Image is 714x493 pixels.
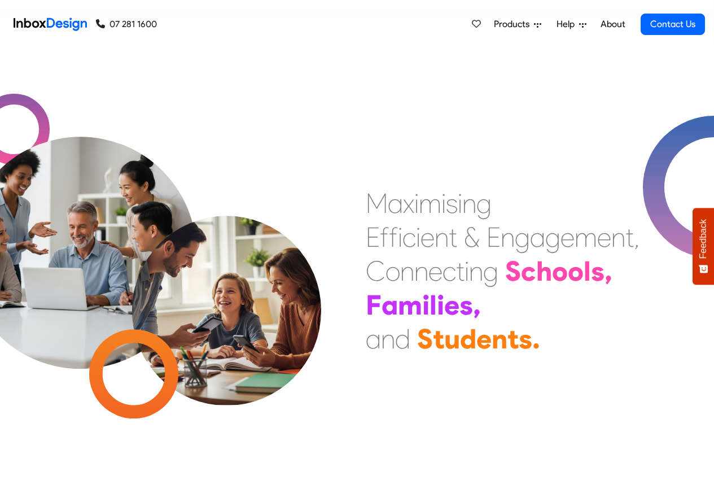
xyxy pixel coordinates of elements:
div: d [395,322,410,356]
img: parents_with_child.png [108,169,345,405]
div: , [634,220,639,254]
div: n [611,220,625,254]
a: Products [489,13,546,36]
div: d [460,322,476,356]
div: i [441,186,446,220]
div: a [388,186,403,220]
div: c [521,254,536,288]
div: . [532,322,540,356]
div: n [469,254,483,288]
div: l [430,288,437,322]
a: Help [552,13,591,36]
div: E [487,220,501,254]
div: n [381,322,395,356]
div: f [380,220,389,254]
div: F [366,288,382,322]
div: E [366,220,380,254]
div: h [536,254,552,288]
div: e [476,322,492,356]
div: c [443,254,456,288]
div: i [422,288,430,322]
div: i [458,186,462,220]
div: e [597,220,611,254]
div: l [584,254,591,288]
div: o [552,254,568,288]
div: n [501,220,515,254]
div: m [398,288,422,322]
a: Contact Us [641,14,705,35]
div: n [435,220,449,254]
div: f [389,220,398,254]
div: i [398,220,402,254]
div: t [456,254,465,288]
button: Feedback - Show survey [693,208,714,285]
div: a [530,220,545,254]
div: g [515,220,530,254]
div: s [591,254,605,288]
span: Products [494,18,534,31]
span: Help [557,18,579,31]
div: a [366,322,381,356]
div: n [400,254,414,288]
div: t [449,220,457,254]
div: i [416,220,420,254]
div: , [473,288,481,322]
div: e [420,220,435,254]
div: g [545,220,560,254]
div: & [464,220,480,254]
div: s [519,322,532,356]
a: About [597,13,628,36]
div: s [459,288,473,322]
div: n [462,186,476,220]
a: 07 281 1600 [96,18,157,31]
div: n [492,322,507,356]
div: a [382,288,398,322]
div: i [465,254,469,288]
div: g [483,254,498,288]
div: S [417,322,433,356]
div: m [575,220,597,254]
div: o [568,254,584,288]
div: t [625,220,634,254]
div: i [414,186,419,220]
div: Maximising Efficient & Engagement, Connecting Schools, Families, and Students. [366,186,639,356]
span: Feedback [698,219,708,259]
div: x [403,186,414,220]
div: t [433,322,444,356]
div: o [386,254,400,288]
div: C [366,254,386,288]
div: n [414,254,428,288]
div: i [437,288,444,322]
div: S [505,254,521,288]
div: e [560,220,575,254]
div: e [444,288,459,322]
div: s [446,186,458,220]
div: e [428,254,443,288]
div: , [605,254,612,288]
div: M [366,186,388,220]
div: c [402,220,416,254]
div: t [507,322,519,356]
div: g [476,186,492,220]
div: m [419,186,441,220]
div: u [444,322,460,356]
